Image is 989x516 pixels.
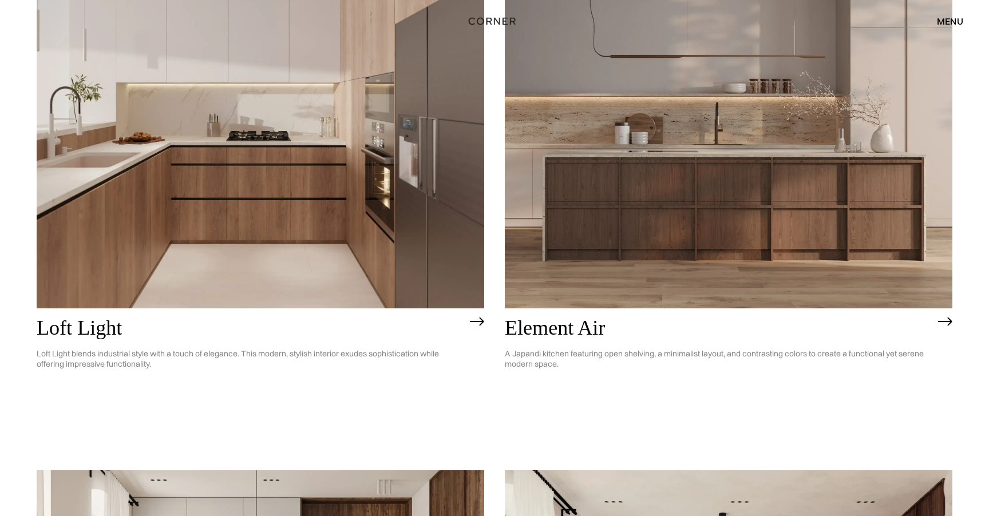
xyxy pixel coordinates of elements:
a: home [456,14,533,29]
div: menu [925,11,963,31]
h2: Element Air [505,317,932,340]
p: Loft Light blends industrial style with a touch of elegance. This modern, stylish interior exudes... [37,340,464,379]
div: menu [937,17,963,26]
h2: Loft Light [37,317,464,340]
p: A Japandi kitchen featuring open shelving, a minimalist layout, and contrasting colors to create ... [505,340,932,379]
